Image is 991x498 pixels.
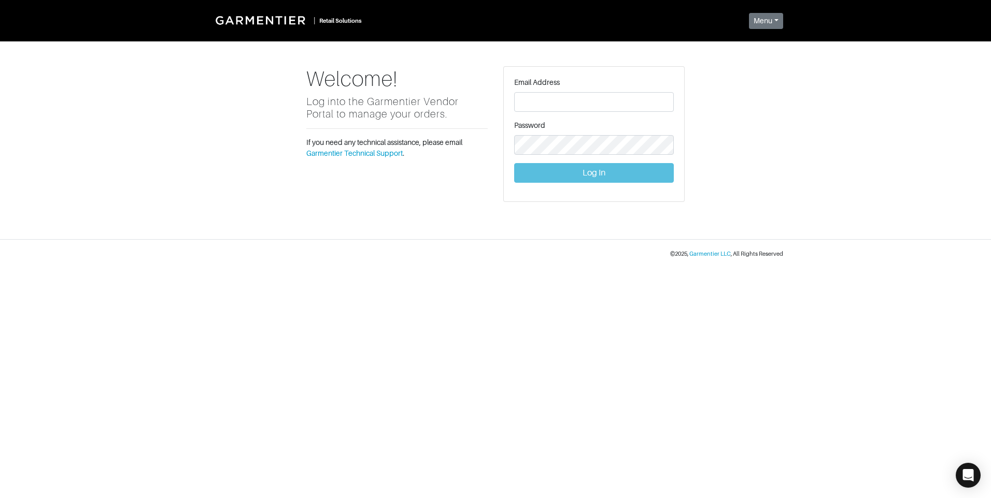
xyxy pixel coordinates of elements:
h1: Welcome! [306,66,488,91]
a: Garmentier Technical Support [306,149,403,157]
label: Email Address [514,77,560,88]
div: Open Intercom Messenger [956,463,981,488]
h5: Log into the Garmentier Vendor Portal to manage your orders. [306,95,488,120]
small: © 2025 , , All Rights Reserved [670,251,783,257]
div: | [314,15,315,26]
img: Garmentier [210,10,314,30]
button: Log In [514,163,674,183]
a: |Retail Solutions [208,8,366,32]
label: Password [514,120,545,131]
p: If you need any technical assistance, please email . [306,137,488,159]
small: Retail Solutions [319,18,362,24]
button: Menu [749,13,783,29]
a: Garmentier LLC [689,251,731,257]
